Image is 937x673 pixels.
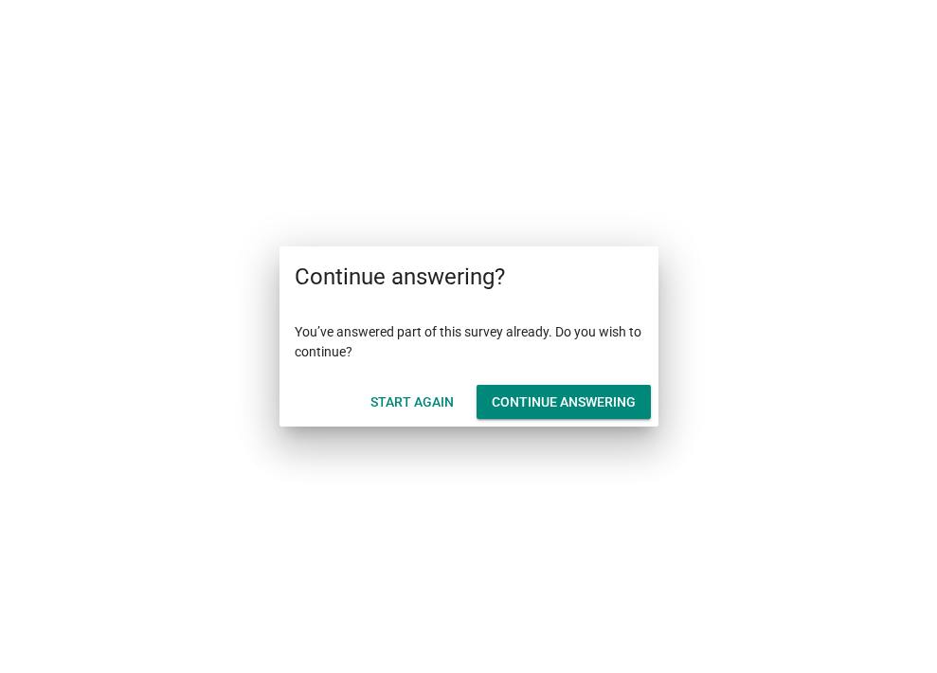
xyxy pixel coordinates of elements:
[279,307,658,377] div: You’ve answered part of this survey already. Do you wish to continue?
[355,385,469,419] button: Start Again
[492,392,636,412] div: Continue answering
[477,385,651,419] button: Continue answering
[370,392,454,412] div: Start Again
[279,246,658,307] div: Continue answering?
